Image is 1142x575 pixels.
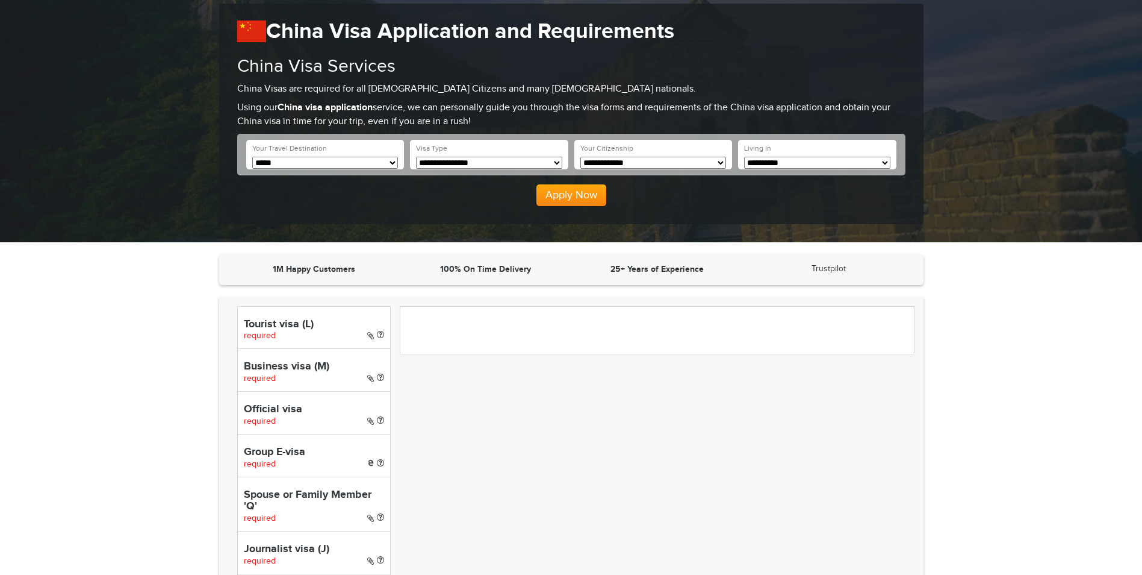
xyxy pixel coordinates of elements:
[237,19,905,45] h1: China Visa Application and Requirements
[244,447,384,459] h4: Group E-visa
[744,143,771,154] label: Living In
[244,556,276,566] span: required
[278,102,373,113] strong: China visa application
[244,319,384,331] h4: Tourist visa (L)
[367,514,374,523] i: Paper Visa
[244,459,276,469] span: required
[237,83,905,96] p: China Visas are required for all [DEMOGRAPHIC_DATA] Citizens and many [DEMOGRAPHIC_DATA] nationals.
[536,184,606,206] button: Apply Now
[440,264,531,274] strong: 100% On Time Delivery
[367,331,374,340] i: Paper Visa
[416,143,447,154] label: Visa Type
[610,264,704,274] strong: 25+ Years of Experience
[244,361,384,373] h4: Business visa (M)
[252,143,327,154] label: Your Travel Destination
[244,489,384,514] h4: Spouse or Family Member 'Q'
[244,544,384,556] h4: Journalist visa (J)
[244,331,276,341] span: required
[367,417,374,426] i: Paper Visa
[244,374,276,383] span: required
[368,460,374,466] i: e-Visa
[237,101,905,129] p: Using our service, we can personally guide you through the visa forms and requirements of the Chi...
[244,416,276,426] span: required
[237,57,905,77] h2: China Visa Services
[367,557,374,565] i: Paper Visa
[812,264,846,274] a: Trustpilot
[367,374,374,383] i: Paper Visa
[244,514,276,523] span: required
[580,143,633,154] label: Your Citizenship
[273,264,355,274] strong: 1M Happy Customers
[244,404,384,416] h4: Official visa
